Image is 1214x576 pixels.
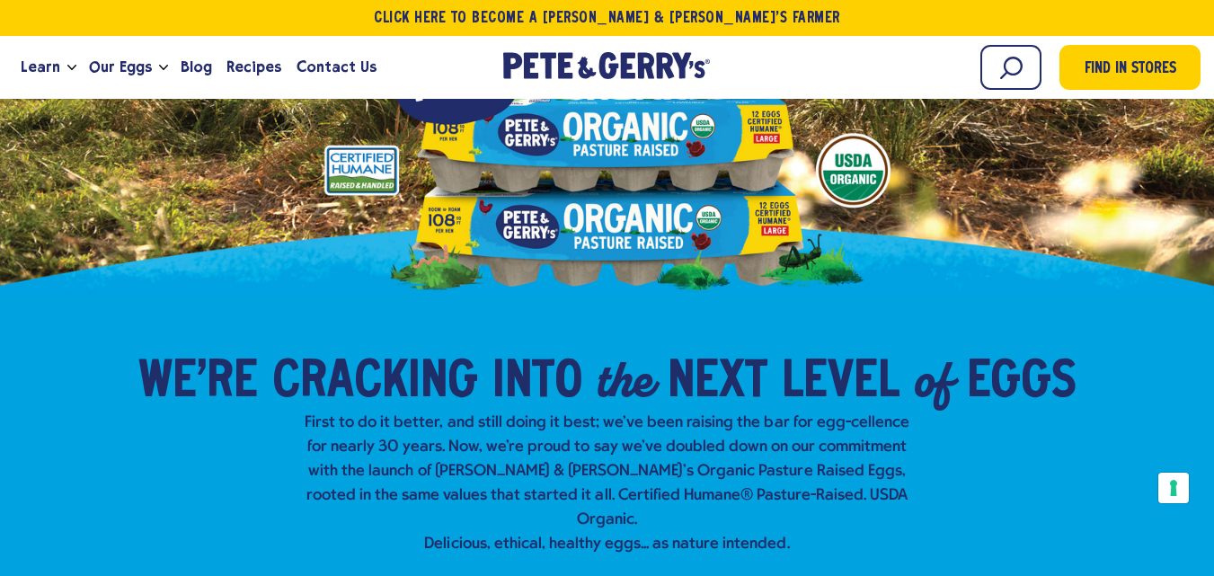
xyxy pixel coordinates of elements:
[1085,58,1176,82] span: Find in Stores
[159,65,168,71] button: Open the dropdown menu for Our Eggs
[173,43,219,92] a: Blog
[21,56,60,78] span: Learn
[492,356,582,410] span: into
[597,347,653,412] em: the
[82,43,159,92] a: Our Eggs
[1059,45,1201,90] a: Find in Stores
[181,56,212,78] span: Blog
[272,356,478,410] span: Cracking
[89,56,152,78] span: Our Eggs
[298,411,917,556] p: First to do it better, and still doing it best; we've been raising the bar for egg-cellence for n...
[914,347,953,412] em: of
[289,43,384,92] a: Contact Us
[1158,473,1189,503] button: Your consent preferences for tracking technologies
[138,356,258,410] span: We’re
[967,356,1077,410] span: Eggs​
[226,56,281,78] span: Recipes
[297,56,377,78] span: Contact Us
[219,43,288,92] a: Recipes
[980,45,1041,90] input: Search
[782,356,899,410] span: Level
[67,65,76,71] button: Open the dropdown menu for Learn
[668,356,767,410] span: Next
[13,43,67,92] a: Learn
